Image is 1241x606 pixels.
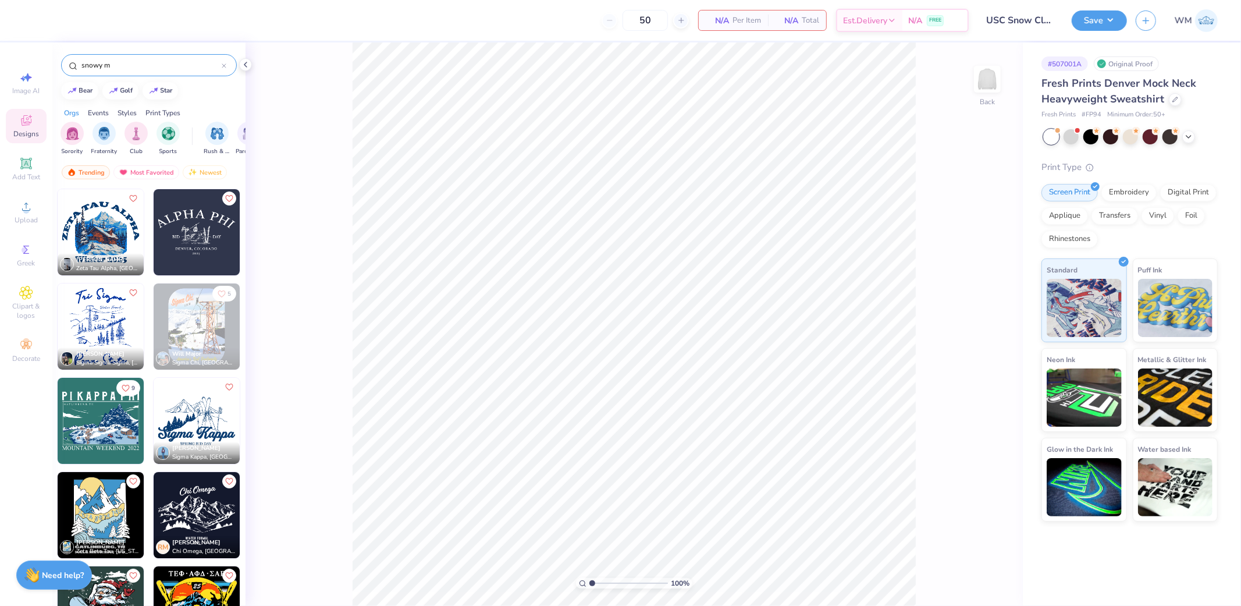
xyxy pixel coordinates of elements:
img: trending.gif [67,168,76,176]
img: Parent's Weekend Image [243,127,256,140]
div: filter for Sports [157,122,180,156]
div: filter for Club [125,122,148,156]
div: filter for Sorority [61,122,84,156]
img: 6cc339ed-b71f-4051-8700-04608a43e917 [144,189,230,275]
img: Water based Ink [1138,458,1213,516]
img: f8692543-61ce-474b-8b7e-28fb48e5ee93 [154,472,240,558]
div: Digital Print [1160,184,1217,201]
button: Like [126,474,140,488]
button: Like [126,569,140,583]
img: a80ed378-c58d-45b0-82d8-e8df8e223dcf [144,472,230,558]
div: # 507001A [1041,56,1088,71]
span: [PERSON_NAME] [76,256,125,264]
img: Wilfredo Manabat [1195,9,1218,32]
input: Try "Alpha" [80,59,222,71]
span: 9 [131,385,135,391]
span: Clipart & logos [6,302,47,320]
span: Parent's Weekend [236,147,262,156]
button: Like [126,192,140,205]
span: Chi Omega, [GEOGRAPHIC_DATA] [172,547,235,556]
img: 9fb4c549-b7d7-464c-8b30-7ab9a91eaa1b [240,283,326,370]
span: Water based Ink [1138,443,1192,455]
span: Zeta Beta Tau, [US_STATE] Tech [76,547,139,556]
button: Like [222,474,236,488]
button: bear [61,82,98,100]
img: Avatar [156,446,170,460]
a: WM [1175,9,1218,32]
span: Fresh Prints [1041,110,1076,120]
div: Trending [62,165,110,179]
img: Sorority Image [66,127,79,140]
span: Sports [159,147,177,156]
div: Embroidery [1101,184,1157,201]
img: most_fav.gif [119,168,128,176]
span: Decorate [12,354,40,363]
span: [PERSON_NAME] [76,538,125,547]
img: Metallic & Glitter Ink [1138,368,1213,427]
div: bear [79,87,93,94]
input: – – [623,10,668,31]
button: Like [222,380,236,394]
img: Puff Ink [1138,279,1213,337]
span: Club [130,147,143,156]
img: Club Image [130,127,143,140]
button: Like [222,569,236,583]
button: golf [102,82,138,100]
img: Avatar [156,352,170,366]
div: Print Types [145,108,180,118]
span: Sigma Sigma Sigma, [US_STATE][GEOGRAPHIC_DATA] [76,359,139,367]
span: Est. Delivery [843,15,887,27]
button: Like [212,286,236,302]
span: Sorority [62,147,83,156]
img: 7bc31722-0e8f-4cba-90f2-e94cb8e481be [154,189,240,275]
div: RM [156,540,170,554]
button: filter button [236,122,262,156]
div: Transfers [1091,207,1138,225]
button: filter button [125,122,148,156]
div: star [161,87,173,94]
div: filter for Parent's Weekend [236,122,262,156]
div: Print Type [1041,161,1218,174]
span: N/A [706,15,729,27]
span: WM [1175,14,1192,27]
img: 2d6d4c60-61fd-49bb-88f6-f7182dfa7d9a [58,189,144,275]
span: Add Text [12,172,40,182]
img: Newest.gif [188,168,197,176]
img: ba5bb40a-2749-40bb-ac44-92b19a5821a0 [58,472,144,558]
div: Newest [183,165,227,179]
span: [PERSON_NAME] [76,350,125,358]
div: Events [88,108,109,118]
span: Zeta Tau Alpha, [GEOGRAPHIC_DATA][US_STATE] [76,264,139,273]
button: Save [1072,10,1127,31]
button: Like [222,192,236,205]
img: Avatar [60,352,74,366]
img: Fraternity Image [98,127,111,140]
img: Rush & Bid Image [211,127,224,140]
span: 100 % [671,578,689,589]
span: # FP94 [1082,110,1101,120]
img: Glow in the Dark Ink [1047,458,1122,516]
button: filter button [61,122,84,156]
div: Screen Print [1041,184,1098,201]
button: Like [116,380,140,396]
span: [PERSON_NAME] [172,444,221,452]
span: Neon Ink [1047,353,1075,366]
img: trend_line.gif [149,87,158,94]
button: star [143,82,178,100]
img: b7583cc9-dfe9-4b21-a6a1-9665a92f5985 [144,283,230,370]
button: filter button [91,122,118,156]
span: Image AI [13,86,40,95]
span: Rush & Bid [204,147,230,156]
div: Styles [118,108,137,118]
div: Rhinestones [1041,231,1098,248]
div: Applique [1041,207,1088,225]
span: Minimum Order: 50 + [1107,110,1165,120]
img: 72e9d641-2dd2-44fe-b5a2-24f4e789f2d5 [154,378,240,464]
span: Fraternity [91,147,118,156]
img: Back [976,68,999,91]
span: Designs [13,129,39,139]
img: b138850d-1a93-49c4-ac73-a5e667a7347e [240,472,326,558]
input: Untitled Design [977,9,1063,32]
img: 6e849764-6170-41f4-b72b-3667eccccf87 [240,189,326,275]
img: 4aefcedc-fdb3-4565-b29d-b8109db48a16 [58,283,144,370]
